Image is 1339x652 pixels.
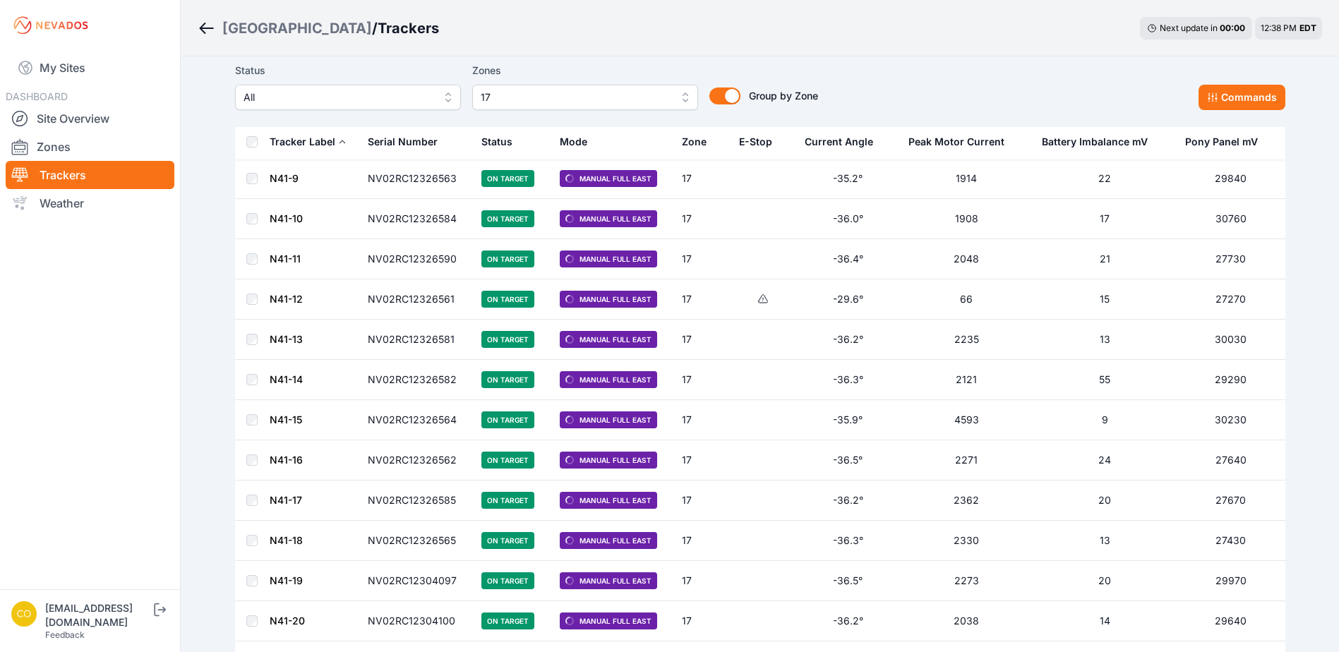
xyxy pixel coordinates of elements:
nav: Breadcrumb [198,10,439,47]
td: 2048 [900,239,1033,279]
a: [GEOGRAPHIC_DATA] [222,18,372,38]
h3: Trackers [378,18,439,38]
span: 17 [481,89,670,106]
span: On Target [481,572,534,589]
td: -36.2° [796,481,900,521]
td: -29.6° [796,279,900,320]
label: Status [235,62,461,79]
label: Zones [472,62,698,79]
td: 17 [673,400,730,440]
td: -36.2° [796,601,900,641]
button: Current Angle [805,125,884,159]
td: -36.5° [796,440,900,481]
button: Peak Motor Current [908,125,1016,159]
td: NV02RC12326584 [359,199,474,239]
button: 17 [472,85,698,110]
a: My Sites [6,51,174,85]
span: Manual Full East [560,291,657,308]
img: Nevados [11,14,90,37]
a: N41-18 [270,534,303,546]
span: Manual Full East [560,532,657,549]
td: 2235 [900,320,1033,360]
td: 17 [673,481,730,521]
td: 17 [673,199,730,239]
td: 20 [1033,481,1177,521]
td: -36.3° [796,360,900,400]
td: 17 [673,440,730,481]
td: 2271 [900,440,1033,481]
td: NV02RC12326563 [359,159,474,199]
div: Pony Panel mV [1185,135,1258,149]
div: Mode [560,135,587,149]
td: NV02RC12326564 [359,400,474,440]
span: Group by Zone [749,90,818,102]
td: 17 [673,159,730,199]
td: 27730 [1177,239,1285,279]
td: -35.9° [796,400,900,440]
td: 21 [1033,239,1177,279]
td: 17 [673,279,730,320]
button: Battery Imbalance mV [1042,125,1159,159]
a: N41-14 [270,373,303,385]
span: Manual Full East [560,250,657,267]
a: N41-9 [270,172,299,184]
a: Zones [6,133,174,161]
button: Status [481,125,524,159]
a: N41-10 [270,212,303,224]
button: All [235,85,461,110]
td: 2362 [900,481,1033,521]
td: 2121 [900,360,1033,400]
button: Zone [682,125,718,159]
td: 29840 [1177,159,1285,199]
td: 30760 [1177,199,1285,239]
td: 24 [1033,440,1177,481]
a: N41-12 [270,293,303,305]
td: 1908 [900,199,1033,239]
td: 1914 [900,159,1033,199]
td: 13 [1033,521,1177,561]
div: Tracker Label [270,135,335,149]
span: 12:38 PM [1261,23,1297,33]
td: 29290 [1177,360,1285,400]
div: Status [481,135,512,149]
td: -36.4° [796,239,900,279]
span: On Target [481,250,534,267]
span: On Target [481,371,534,388]
td: 2330 [900,521,1033,561]
a: N41-13 [270,333,303,345]
td: -36.2° [796,320,900,360]
td: 2273 [900,561,1033,601]
td: NV02RC12326585 [359,481,474,521]
td: 27270 [1177,279,1285,320]
a: N41-20 [270,615,305,627]
span: Manual Full East [560,371,657,388]
td: 2038 [900,601,1033,641]
td: 29970 [1177,561,1285,601]
div: Peak Motor Current [908,135,1004,149]
a: Site Overview [6,104,174,133]
span: On Target [481,532,534,549]
td: NV02RC12326562 [359,440,474,481]
span: / [372,18,378,38]
img: controlroomoperator@invenergy.com [11,601,37,627]
span: Manual Full East [560,452,657,469]
span: On Target [481,291,534,308]
div: Battery Imbalance mV [1042,135,1148,149]
td: 27640 [1177,440,1285,481]
td: 17 [1033,199,1177,239]
button: Serial Number [368,125,449,159]
td: NV02RC12304100 [359,601,474,641]
span: Manual Full East [560,411,657,428]
div: E-Stop [739,135,772,149]
td: 27670 [1177,481,1285,521]
td: 66 [900,279,1033,320]
span: On Target [481,452,534,469]
td: NV02RC12326582 [359,360,474,400]
a: N41-11 [270,253,301,265]
td: -35.2° [796,159,900,199]
a: Weather [6,189,174,217]
td: 17 [673,521,730,561]
button: Mode [560,125,599,159]
div: Current Angle [805,135,873,149]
